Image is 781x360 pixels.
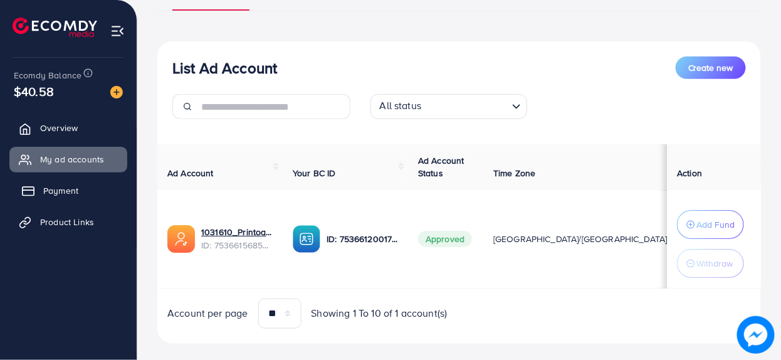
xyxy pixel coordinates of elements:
[40,122,78,134] span: Overview
[677,167,702,179] span: Action
[201,226,273,238] a: 1031610_Printoas_1754755120409
[676,56,746,79] button: Create new
[293,167,336,179] span: Your BC ID
[418,154,464,179] span: Ad Account Status
[40,216,94,228] span: Product Links
[327,231,398,246] p: ID: 7536612001737474065
[418,231,472,247] span: Approved
[9,178,127,203] a: Payment
[688,61,733,74] span: Create new
[425,97,506,116] input: Search for option
[696,217,735,232] p: Add Fund
[13,18,97,37] img: logo
[677,210,744,239] button: Add Fund
[312,306,448,320] span: Showing 1 To 10 of 1 account(s)
[43,184,78,197] span: Payment
[201,239,273,251] span: ID: 7536615685464883201
[201,226,273,251] div: <span class='underline'>1031610_Printoas_1754755120409</span></br>7536615685464883201
[9,147,127,172] a: My ad accounts
[167,225,195,253] img: ic-ads-acc.e4c84228.svg
[40,153,104,166] span: My ad accounts
[14,82,54,100] span: $40.58
[110,86,123,98] img: image
[493,167,535,179] span: Time Zone
[172,59,277,77] h3: List Ad Account
[737,316,775,354] img: image
[110,24,125,38] img: menu
[370,94,527,119] div: Search for option
[14,69,81,82] span: Ecomdy Balance
[493,233,668,245] span: [GEOGRAPHIC_DATA]/[GEOGRAPHIC_DATA]
[167,167,214,179] span: Ad Account
[677,249,744,278] button: Withdraw
[167,306,248,320] span: Account per page
[293,225,320,253] img: ic-ba-acc.ded83a64.svg
[9,115,127,140] a: Overview
[9,209,127,235] a: Product Links
[377,96,424,116] span: All status
[696,256,733,271] p: Withdraw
